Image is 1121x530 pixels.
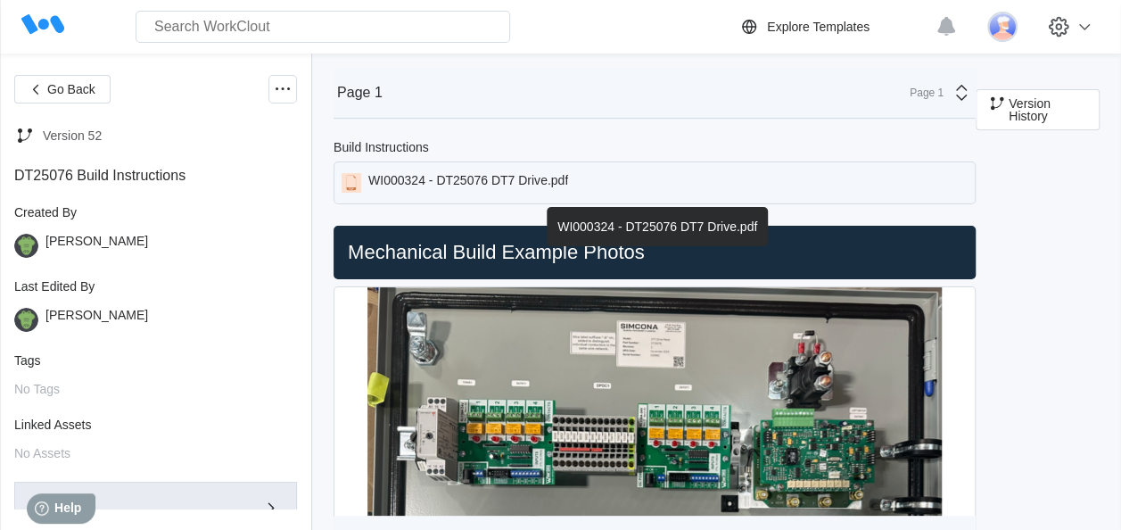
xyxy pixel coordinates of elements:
img: gator.png [14,234,38,258]
div: DT25076 Build Instructions [14,168,297,184]
a: Explore Templates [738,16,927,37]
input: Search WorkClout [136,11,510,43]
div: No Tags [14,382,297,396]
div: Last Edited By [14,279,297,294]
img: gator.png [14,308,38,332]
div: Build Instructions [334,140,429,154]
div: Page 1 [899,87,944,99]
h2: Mechanical Build Example Photos [341,240,969,265]
div: No Assets [14,446,297,460]
span: Go Back [47,83,95,95]
div: WI000324 - DT25076 DT7 Drive.pdf [547,207,768,246]
div: [PERSON_NAME] [45,308,148,332]
button: Version History [976,89,1100,130]
button: Go Back [14,75,111,104]
div: Tags [14,353,297,368]
div: [PERSON_NAME] [45,234,148,258]
div: Linked Assets [14,418,297,432]
div: Explore Templates [767,20,870,34]
div: WI000324 - DT25076 DT7 Drive.pdf [368,173,568,193]
div: Version 52 [43,128,102,143]
span: Version History [1009,97,1084,122]
div: Page 1 [337,85,383,101]
div: Created By [14,205,297,219]
img: user-3.png [987,12,1018,42]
